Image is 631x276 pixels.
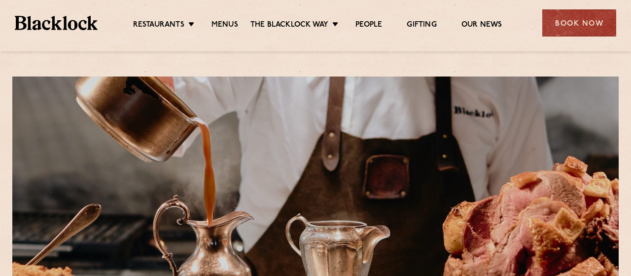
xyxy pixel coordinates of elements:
a: Menus [211,20,238,31]
a: The Blacklock Way [250,20,328,31]
a: Our News [461,20,502,31]
a: Gifting [407,20,436,31]
a: People [355,20,382,31]
img: BL_Textured_Logo-footer-cropped.svg [15,16,98,30]
a: Restaurants [133,20,184,31]
div: Book Now [542,9,616,37]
